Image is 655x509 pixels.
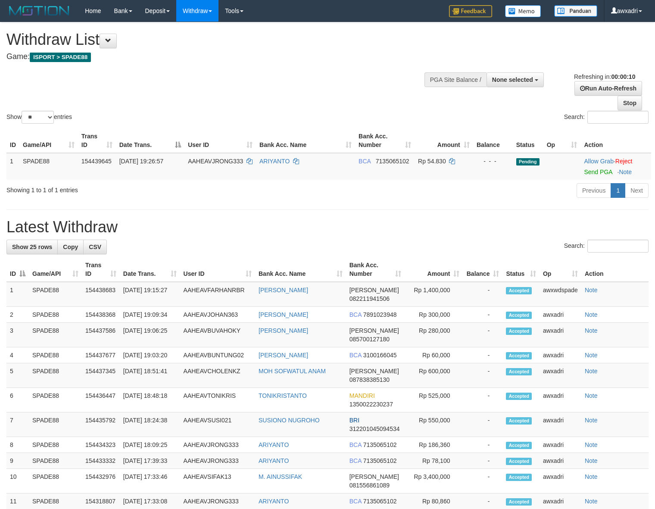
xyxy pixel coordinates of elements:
span: BRI [349,417,359,424]
td: awxadri [540,469,581,493]
td: 1 [6,282,29,307]
div: - - - [477,157,509,166]
td: AAHEAVCHOLENKZ [180,363,255,388]
span: Copy 7135065102 to clipboard [363,441,397,448]
th: User ID: activate to sort column ascending [180,257,255,282]
td: AAHEAVBUVAHOKY [180,323,255,347]
td: 154435792 [82,412,120,437]
img: MOTION_logo.png [6,4,72,17]
th: Amount: activate to sort column ascending [415,128,473,153]
a: M. AINUSSIFAK [259,473,302,480]
td: AAHEAVJRONG333 [180,437,255,453]
td: - [463,412,502,437]
td: awxadri [540,307,581,323]
td: 154438368 [82,307,120,323]
td: - [463,437,502,453]
span: Accepted [506,287,532,294]
span: [PERSON_NAME] [349,287,399,294]
td: awxadri [540,453,581,469]
td: awxwdspade [540,282,581,307]
td: - [463,347,502,363]
span: Accepted [506,442,532,449]
h1: Latest Withdraw [6,219,649,236]
th: Bank Acc. Number: activate to sort column ascending [355,128,415,153]
a: Note [619,169,632,175]
td: Rp 186,360 [405,437,463,453]
td: Rp 550,000 [405,412,463,437]
td: awxadri [540,347,581,363]
select: Showentries [22,111,54,124]
span: Copy [63,244,78,250]
td: awxadri [540,412,581,437]
td: AAHEAVJOHAN363 [180,307,255,323]
a: Send PGA [584,169,612,175]
td: awxadri [540,437,581,453]
a: Note [585,311,598,318]
th: Bank Acc. Name: activate to sort column ascending [255,257,346,282]
a: Note [585,473,598,480]
td: SPADE88 [19,153,78,180]
a: Reject [615,158,633,165]
a: ARIYANTO [259,457,289,464]
a: Note [585,327,598,334]
span: None selected [492,76,533,83]
img: Feedback.jpg [449,5,492,17]
a: CSV [83,240,107,254]
span: CSV [89,244,101,250]
span: Accepted [506,458,532,465]
th: Balance [473,128,513,153]
span: Copy 081556861089 to clipboard [349,482,390,489]
td: - [463,388,502,412]
a: Note [585,457,598,464]
span: Accepted [506,368,532,375]
a: Copy [57,240,84,254]
span: BCA [349,498,362,505]
span: Accepted [506,417,532,425]
th: Action [580,128,651,153]
a: ARIYANTO [259,158,290,165]
td: SPADE88 [29,388,82,412]
td: - [463,363,502,388]
td: 154437586 [82,323,120,347]
span: [PERSON_NAME] [349,368,399,375]
td: 5 [6,363,29,388]
td: AAHEAVSUSI021 [180,412,255,437]
th: Trans ID: activate to sort column ascending [78,128,116,153]
td: awxadri [540,388,581,412]
span: Copy 312201045094534 to clipboard [349,425,400,432]
h4: Game: [6,53,428,61]
span: MANDIRI [349,392,375,399]
label: Show entries [6,111,72,124]
label: Search: [564,240,649,253]
span: Refreshing in: [574,73,635,80]
td: Rp 600,000 [405,363,463,388]
th: Status [513,128,543,153]
td: [DATE] 19:09:34 [120,307,180,323]
td: [DATE] 18:51:41 [120,363,180,388]
td: - [463,469,502,493]
td: - [463,307,502,323]
td: SPADE88 [29,347,82,363]
td: Rp 78,100 [405,453,463,469]
td: 1 [6,153,19,180]
th: User ID: activate to sort column ascending [184,128,256,153]
td: awxadri [540,323,581,347]
td: awxadri [540,363,581,388]
span: Accepted [506,352,532,359]
th: ID: activate to sort column descending [6,257,29,282]
td: SPADE88 [29,469,82,493]
h1: Withdraw List [6,31,428,48]
td: 9 [6,453,29,469]
a: SUSIONO NUGROHO [259,417,320,424]
th: Amount: activate to sort column ascending [405,257,463,282]
td: Rp 525,000 [405,388,463,412]
span: Show 25 rows [12,244,52,250]
a: Next [625,183,649,198]
a: Show 25 rows [6,240,58,254]
th: Trans ID: activate to sort column ascending [82,257,120,282]
a: Note [585,392,598,399]
td: AAHEAVFARHANRBR [180,282,255,307]
td: Rp 60,000 [405,347,463,363]
td: 6 [6,388,29,412]
td: · [580,153,651,180]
